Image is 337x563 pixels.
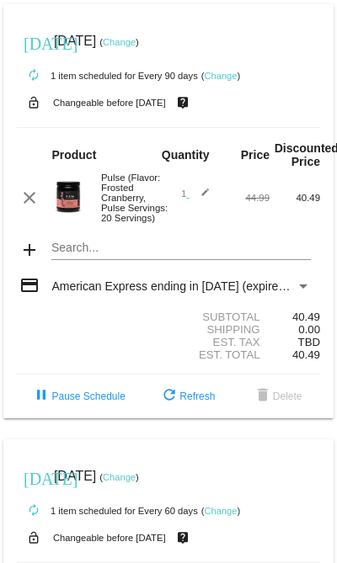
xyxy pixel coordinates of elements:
[241,148,270,162] strong: Price
[24,467,44,487] mat-icon: [DATE]
[17,71,198,81] small: 1 item scheduled for Every 90 days
[204,71,237,81] a: Change
[201,506,241,516] small: ( )
[53,533,166,543] small: Changeable before [DATE]
[24,32,44,52] mat-icon: [DATE]
[168,311,270,323] div: Subtotal
[99,37,139,47] small: ( )
[253,386,273,406] mat-icon: delete
[219,193,270,203] div: 44.99
[51,242,310,255] input: Search...
[270,311,320,323] div: 40.49
[53,98,166,108] small: Changeable before [DATE]
[173,527,193,549] mat-icon: live_help
[19,188,40,208] mat-icon: clear
[99,472,139,482] small: ( )
[19,275,40,295] mat-icon: credit_card
[168,336,270,348] div: Est. Tax
[24,66,44,86] mat-icon: autorenew
[93,173,168,223] div: Pulse (Flavor: Frosted Cranberry, Pulse Servings: 20 Servings)
[239,381,316,412] button: Delete
[292,348,320,361] span: 40.49
[298,336,320,348] span: TBD
[173,92,193,114] mat-icon: live_help
[190,188,210,208] mat-icon: edit
[298,323,320,336] span: 0.00
[51,180,85,214] img: Image-1-Carousel-Pulse-20S-Frosted-Cranberry-Transp.png
[146,381,228,412] button: Refresh
[51,279,310,293] mat-select: Payment Method
[270,193,320,203] div: 40.49
[159,386,179,406] mat-icon: refresh
[31,390,125,402] span: Pause Schedule
[103,472,136,482] a: Change
[159,390,215,402] span: Refresh
[17,506,198,516] small: 1 item scheduled for Every 60 days
[24,501,44,521] mat-icon: autorenew
[201,71,241,81] small: ( )
[24,527,44,549] mat-icon: lock_open
[18,381,138,412] button: Pause Schedule
[168,323,270,336] div: Shipping
[24,92,44,114] mat-icon: lock_open
[253,390,302,402] span: Delete
[103,37,136,47] a: Change
[31,386,51,406] mat-icon: pause
[181,189,210,199] span: 1
[168,348,270,361] div: Est. Total
[204,506,237,516] a: Change
[19,240,40,260] mat-icon: add
[162,148,210,162] strong: Quantity
[51,148,96,162] strong: Product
